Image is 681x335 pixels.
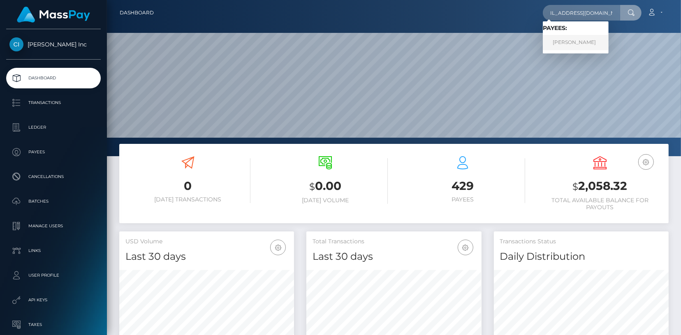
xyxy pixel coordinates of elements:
[309,181,315,192] small: $
[6,68,101,88] a: Dashboard
[537,197,662,211] h6: Total Available Balance for Payouts
[6,314,101,335] a: Taxes
[125,178,250,194] h3: 0
[9,319,97,331] p: Taxes
[263,178,388,195] h3: 0.00
[400,178,525,194] h3: 429
[17,7,90,23] img: MassPay Logo
[9,195,97,208] p: Batches
[9,146,97,158] p: Payees
[543,35,609,50] a: [PERSON_NAME]
[9,72,97,84] p: Dashboard
[543,25,609,32] h6: Payees:
[9,269,97,282] p: User Profile
[9,121,97,134] p: Ledger
[9,171,97,183] p: Cancellations
[9,294,97,306] p: API Keys
[500,238,662,246] h5: Transactions Status
[9,97,97,109] p: Transactions
[125,238,288,246] h5: USD Volume
[500,250,662,264] h4: Daily Distribution
[313,250,475,264] h4: Last 30 days
[6,117,101,138] a: Ledger
[9,220,97,232] p: Manage Users
[6,240,101,261] a: Links
[543,5,620,21] input: Search...
[9,37,23,51] img: Cindy Gallop Inc
[6,92,101,113] a: Transactions
[6,142,101,162] a: Payees
[6,191,101,212] a: Batches
[6,265,101,286] a: User Profile
[537,178,662,195] h3: 2,058.32
[120,4,154,21] a: Dashboard
[9,245,97,257] p: Links
[6,166,101,187] a: Cancellations
[263,197,388,204] h6: [DATE] Volume
[313,238,475,246] h5: Total Transactions
[573,181,579,192] small: $
[6,41,101,48] span: [PERSON_NAME] Inc
[125,250,288,264] h4: Last 30 days
[6,216,101,236] a: Manage Users
[6,290,101,310] a: API Keys
[125,196,250,203] h6: [DATE] Transactions
[400,196,525,203] h6: Payees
